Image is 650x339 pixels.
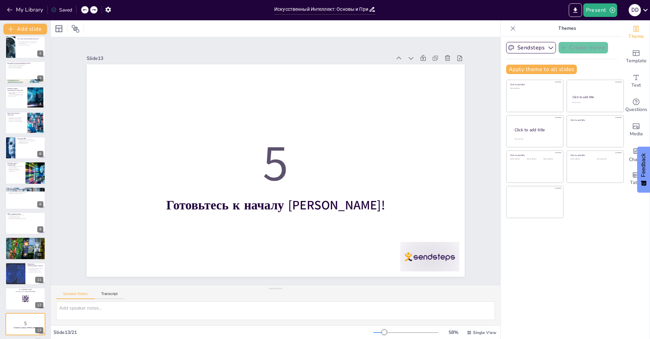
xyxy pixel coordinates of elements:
span: Position [71,25,80,33]
div: Add images, graphics, shapes or video [623,118,650,142]
div: https://cdn.sendsteps.com/images/logo/sendsteps_logo_white.pnghttps://cdn.sendsteps.com/images/lo... [5,137,45,159]
input: Insert title [274,4,369,14]
button: Apply theme to all slides [506,65,577,74]
p: Узкий и общий ИИ. [17,43,43,44]
div: Add ready made slides [623,45,650,69]
div: Add charts and graphs [623,142,650,166]
p: Инструмент для вдохновения. [7,217,43,218]
div: Click to add title [572,95,617,99]
p: Как работает искусственный интеллект? [7,62,43,64]
p: Автоматизация редактирования видео. [7,166,23,167]
p: Анализ музыкальных стилей. [7,216,43,217]
p: История создания искусственного интеллекта [7,88,25,91]
div: 13 [35,327,43,333]
p: ИИ в создании музыки [7,213,43,215]
p: Анализ данных и принятие решений. [27,268,43,269]
p: ИИ в создании презентаций [7,188,43,190]
div: 11 [5,263,45,285]
p: Анализ содержания и оптимизация. [7,190,43,192]
p: Синтез изображений. [7,167,23,168]
button: Add slide [3,24,47,35]
p: Конференция в [GEOGRAPHIC_DATA]. [7,94,25,96]
div: Click to add text [527,158,542,160]
div: 9 [5,212,45,234]
p: Искусственный интеллект — это область науки. [17,41,43,42]
p: 5 [7,319,43,327]
p: Применение в маркетинге. [7,168,23,169]
div: Saved [51,7,72,13]
div: 2 [37,50,43,56]
div: Layout [53,23,64,34]
button: Create theme [559,42,608,53]
div: https://cdn.sendsteps.com/images/logo/sendsteps_logo_white.pnghttps://cdn.sendsteps.com/images/lo... [5,162,45,184]
span: Media [630,130,643,138]
p: Процесс обучения и тестирования. [7,66,43,67]
p: Go to [7,289,43,291]
button: Feedback - Show survey [637,146,650,193]
div: Click to add text [543,158,559,160]
div: Click to add text [572,102,617,104]
div: Click to add title [570,154,619,157]
div: Get real-time input from your audience [623,93,650,118]
div: 10 [35,252,43,258]
p: Классификация ИИ по функциям. [7,117,25,118]
div: https://cdn.sendsteps.com/images/logo/sendsteps_logo_white.pnghttps://cdn.sendsteps.com/images/lo... [5,61,45,84]
div: 9 [37,226,43,232]
p: Эффективность процесса создания. [7,193,43,195]
p: Начало исследований в 1950-х годах. [7,92,25,93]
button: Export to PowerPoint [569,3,582,17]
p: and login with code [7,291,43,293]
p: Автоматизация процессов. [27,269,43,270]
p: Автоматизация общения. [17,143,43,144]
p: Композирование музыки с помощью ИИ. [7,214,43,216]
button: My Library [5,4,46,15]
div: Click to add text [570,158,592,160]
span: Template [626,57,647,65]
p: Возможности для креативных профессионалов. [7,169,23,172]
p: Применение в чат-ботах. [17,141,43,143]
div: 5 [37,126,43,132]
div: 58 % [445,329,461,336]
div: https://cdn.sendsteps.com/images/logo/sendsteps_logo_white.pnghttps://cdn.sendsteps.com/images/lo... [5,86,45,109]
div: https://cdn.sendsteps.com/images/logo/sendsteps_logo_white.pnghttps://cdn.sendsteps.com/images/lo... [5,36,45,58]
button: d d [629,3,641,17]
div: 12 [5,288,45,310]
button: Present [583,3,617,17]
p: Генерация текстов и ответы на вопросы. [17,139,43,140]
div: 7 [37,176,43,182]
div: Click to add text [510,88,559,89]
p: Применение в различных сферах. [7,118,25,119]
div: 11 [35,277,43,283]
div: Change the overall theme [623,20,650,45]
p: Алгоритмы обработки естественного языка. [17,140,43,141]
div: d d [629,4,641,16]
p: Генерация видео с помощью ИИ [7,162,23,166]
p: Качество данных и эффективность. [7,67,43,69]
p: Themes [518,20,616,37]
p: Автоматический подбор шаблонов. [7,189,43,191]
p: Системы для создания презентаций. [7,121,25,122]
div: 10 [5,237,45,259]
button: Transcript [94,292,125,299]
span: Questions [625,106,647,113]
div: Click to add text [510,158,525,160]
div: Click to add title [510,83,559,86]
strong: Готовьтесь к началу [PERSON_NAME]! [166,197,385,214]
p: Конкурентоспособность на рынке. [27,271,43,273]
div: Click to add title [515,127,558,133]
div: Slide 13 / 21 [53,329,373,336]
p: Виды искусственного интеллекта [7,112,25,116]
span: Charts [629,156,643,163]
p: Обучение на больших объемах данных. [7,65,43,66]
button: Sendsteps [506,42,556,53]
p: Периоды "зимы ИИ". [7,95,25,97]
p: Текстовые ИИ и генераторы видео. [7,119,25,121]
span: Feedback [641,153,647,177]
div: Click to add title [510,154,559,157]
span: Theme [628,33,644,40]
div: Click to add title [570,118,619,121]
strong: [DOMAIN_NAME] [22,289,32,291]
p: Применение для студентов и профессионалов. [7,192,43,193]
button: Speaker Notes [56,292,94,299]
p: Текстовые ИИ [17,138,43,140]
